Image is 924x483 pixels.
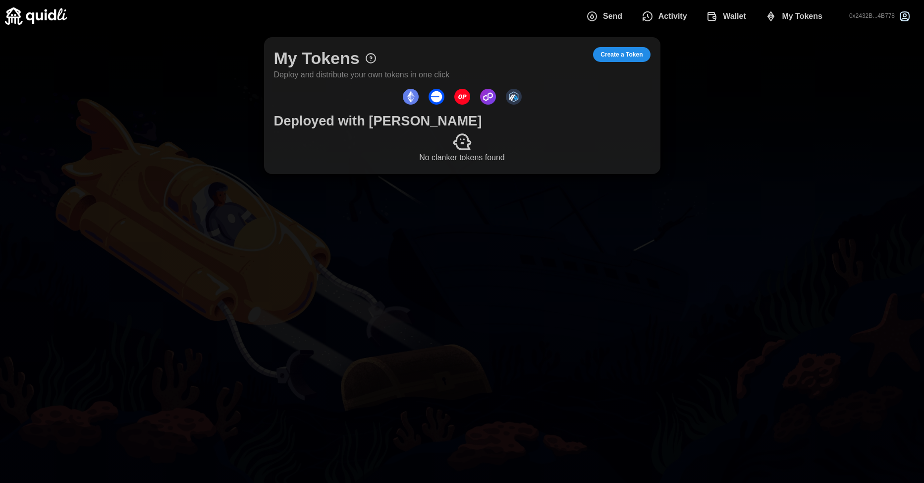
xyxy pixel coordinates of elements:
span: My Tokens [782,6,822,26]
button: Polygon [478,86,498,107]
h1: My Tokens [274,47,360,69]
button: Optimism [452,86,473,107]
button: 0x2432B...4B778 [841,2,919,31]
img: Polygon [480,89,496,105]
button: Send [578,6,634,27]
img: Optimism [454,89,470,105]
span: Wallet [723,6,746,26]
span: Activity [658,6,687,26]
p: 0x2432B...4B778 [849,12,895,20]
p: Deploy and distribute your own tokens in one click [274,69,450,81]
span: Send [603,6,622,26]
span: Create a Token [600,48,643,61]
img: Base [429,89,444,105]
img: Ethereum [403,89,419,105]
button: Wallet [699,6,758,27]
button: Ethereum [400,86,421,107]
button: Base [426,86,447,107]
p: No clanker tokens found [274,152,651,164]
button: Arbitrum [503,86,524,107]
button: My Tokens [758,6,834,27]
img: Quidli [5,7,67,25]
button: Create a Token [593,47,650,62]
button: Activity [634,6,698,27]
h1: Deployed with [PERSON_NAME] [274,112,651,129]
img: Arbitrum [506,89,522,105]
